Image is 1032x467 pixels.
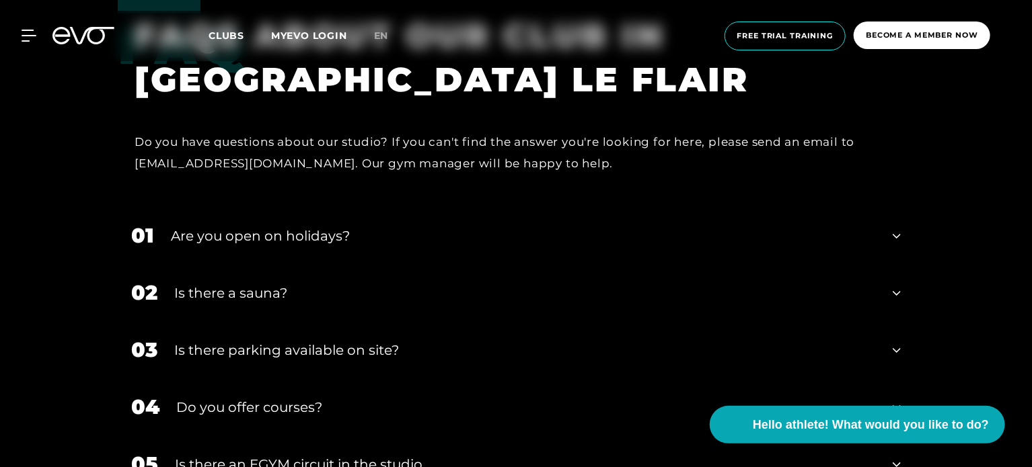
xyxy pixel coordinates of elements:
[135,15,749,100] font: FAQS ABOUT OUR CLUB IN [GEOGRAPHIC_DATA] LE FLAIR
[271,30,347,42] a: MYEVO LOGIN
[374,28,405,44] a: en
[721,22,850,50] a: Free trial training
[176,399,322,415] font: Do you offer courses?
[850,22,994,50] a: Become a member now
[174,342,399,358] font: Is there parking available on site?
[131,337,157,362] font: 03
[131,280,157,305] font: 02
[737,31,834,40] font: Free trial training
[710,406,1005,443] button: Hello athlete! What would you like to do?
[135,135,855,170] font: Do you have questions about our studio? If you can't find the answer you're looking for here, ple...
[131,394,159,419] font: 04
[209,29,271,42] a: Clubs
[866,30,978,40] font: Become a member now
[209,30,244,42] font: Clubs
[131,223,154,248] font: 01
[753,418,989,431] font: Hello athlete! What would you like to do?
[171,228,350,244] font: Are you open on holidays?
[374,30,389,42] font: en
[174,285,287,301] font: Is there a sauna?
